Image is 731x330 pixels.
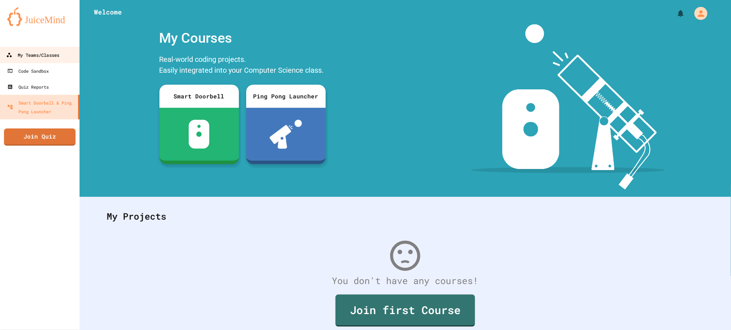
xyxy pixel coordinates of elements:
[99,202,711,230] div: My Projects
[663,7,687,20] div: My Notifications
[471,24,665,190] img: banner-image-my-projects.png
[4,128,76,146] a: Join Quiz
[7,7,72,26] img: logo-orange.svg
[159,85,239,108] div: Smart Doorbell
[7,98,75,116] div: Smart Doorbell & Ping Pong Launcher
[7,82,49,91] div: Quiz Reports
[6,51,59,60] div: My Teams/Classes
[246,85,326,108] div: Ping Pong Launcher
[335,295,475,327] a: Join first Course
[156,24,329,52] div: My Courses
[687,5,709,22] div: My Account
[7,67,49,75] div: Code Sandbox
[189,120,209,149] img: sdb-white.svg
[270,120,302,149] img: ppl-with-ball.png
[99,274,711,288] div: You don't have any courses!
[156,52,329,79] div: Real-world coding projects. Easily integrated into your Computer Science class.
